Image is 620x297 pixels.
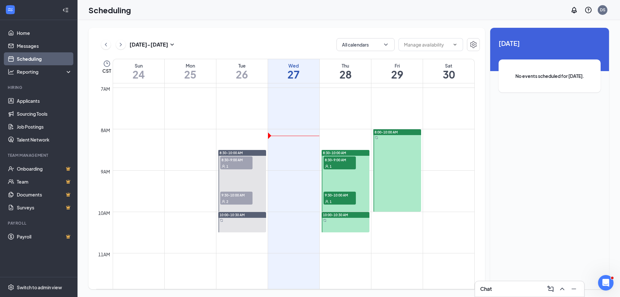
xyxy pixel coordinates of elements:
[404,41,450,48] input: Manage availability
[423,62,474,69] div: Sat
[371,62,423,69] div: Fri
[512,72,588,80] span: No events scheduled for [DATE].
[220,213,245,217] span: 10:00-10:30 AM
[320,69,371,80] h1: 28
[323,151,346,155] span: 8:30-10:00 AM
[17,39,72,52] a: Messages
[113,62,164,69] div: Sun
[97,209,111,217] div: 10am
[268,69,319,80] h1: 27
[324,192,356,198] span: 9:30-10:00 AM
[570,6,578,14] svg: Notifications
[129,41,168,48] h3: [DATE] - [DATE]
[323,219,326,222] svg: Sync
[598,275,614,291] iframe: Intercom live chat
[17,69,72,75] div: Reporting
[423,59,474,83] a: August 30, 2025
[423,69,474,80] h1: 30
[222,164,225,168] svg: User
[113,59,164,83] a: August 24, 2025
[545,284,556,294] button: ComposeMessage
[600,7,605,13] div: DS
[17,230,72,243] a: PayrollCrown
[371,69,423,80] h1: 29
[452,42,458,47] svg: ChevronDown
[8,220,71,226] div: Payroll
[325,200,329,204] svg: User
[7,6,14,13] svg: WorkstreamLogo
[17,284,62,291] div: Switch to admin view
[320,59,371,83] a: August 28, 2025
[557,284,567,294] button: ChevronUp
[8,69,14,75] svg: Analysis
[268,59,319,83] a: August 27, 2025
[99,85,111,92] div: 7am
[8,284,14,291] svg: Settings
[17,188,72,201] a: DocumentsCrown
[116,40,126,49] button: ChevronRight
[165,69,216,80] h1: 25
[17,133,72,146] a: Talent Network
[168,41,176,48] svg: SmallChevronDown
[99,168,111,175] div: 9am
[569,284,579,294] button: Minimize
[324,156,356,163] span: 8:30-9:00 AM
[165,62,216,69] div: Mon
[375,130,398,134] span: 8:00-10:00 AM
[330,164,332,169] span: 1
[336,38,395,51] button: All calendarsChevronDown
[268,62,319,69] div: Wed
[17,175,72,188] a: TeamCrown
[220,192,253,198] span: 9:30-10:00 AM
[220,219,223,222] svg: Sync
[226,164,228,169] span: 1
[467,38,480,51] button: Settings
[383,41,389,48] svg: ChevronDown
[97,251,111,258] div: 11am
[17,120,72,133] a: Job Postings
[375,136,378,139] svg: Sync
[99,127,111,134] div: 8am
[325,164,329,168] svg: User
[558,285,566,293] svg: ChevronUp
[8,153,71,158] div: Team Management
[216,62,268,69] div: Tue
[320,62,371,69] div: Thu
[226,199,228,204] span: 2
[330,199,332,204] span: 1
[17,52,72,65] a: Scheduling
[8,85,71,90] div: Hiring
[216,69,268,80] h1: 26
[570,285,578,293] svg: Minimize
[323,213,348,217] span: 10:00-10:30 AM
[547,285,554,293] svg: ComposeMessage
[103,60,111,68] svg: Clock
[222,200,225,204] svg: User
[17,107,72,120] a: Sourcing Tools
[17,94,72,107] a: Applicants
[220,156,253,163] span: 8:30-9:00 AM
[584,6,592,14] svg: QuestionInfo
[88,5,131,16] h1: Scheduling
[101,40,111,49] button: ChevronLeft
[118,41,124,48] svg: ChevronRight
[499,38,601,48] span: [DATE]
[216,59,268,83] a: August 26, 2025
[220,151,243,155] span: 8:30-10:00 AM
[17,201,72,214] a: SurveysCrown
[17,27,72,39] a: Home
[102,68,111,74] span: CST
[470,41,477,48] svg: Settings
[103,41,109,48] svg: ChevronLeft
[165,59,216,83] a: August 25, 2025
[62,7,69,13] svg: Collapse
[371,59,423,83] a: August 29, 2025
[113,69,164,80] h1: 24
[480,285,492,292] h3: Chat
[17,162,72,175] a: OnboardingCrown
